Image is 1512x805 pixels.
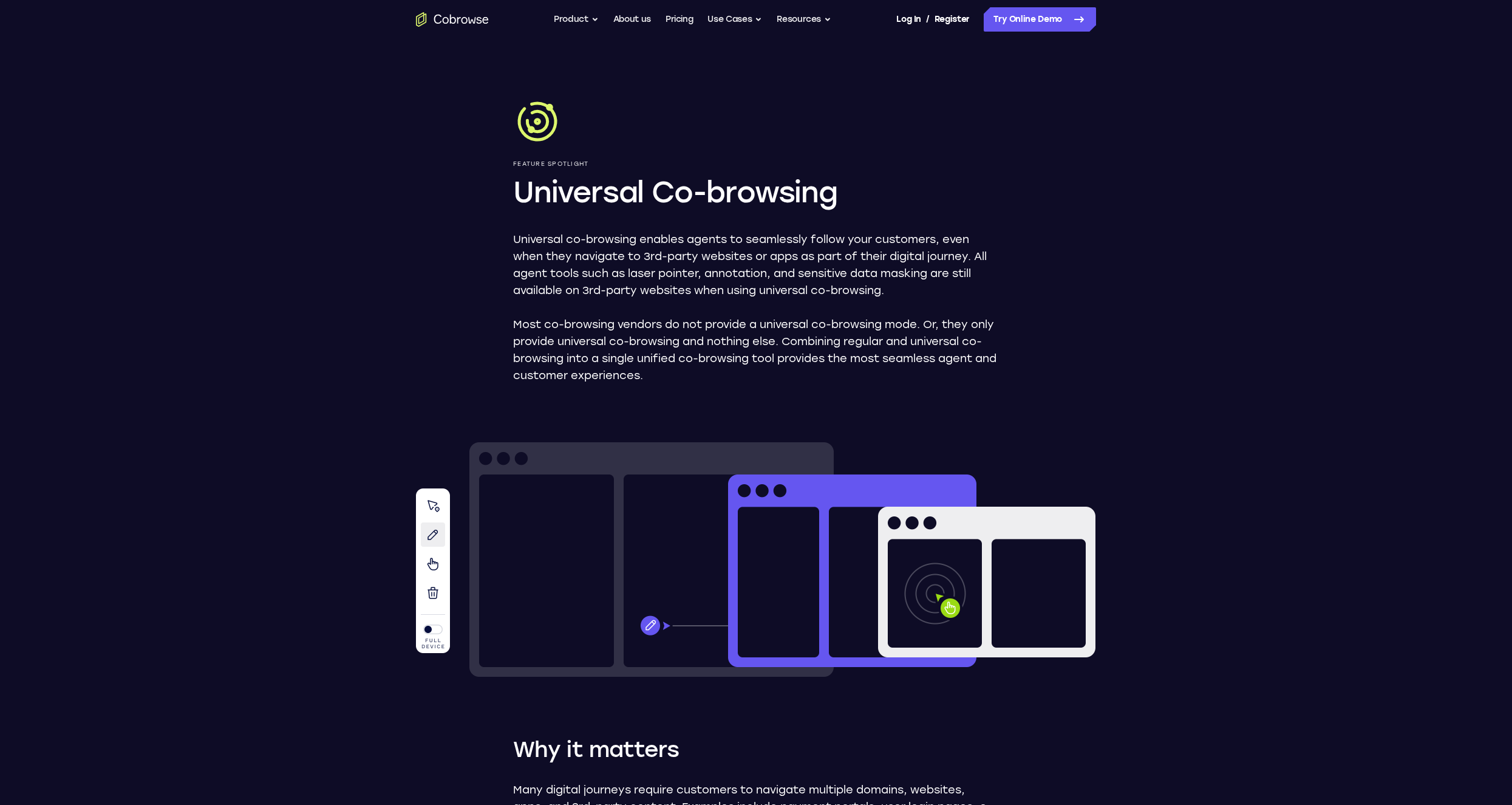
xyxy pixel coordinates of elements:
a: Register [935,7,970,32]
button: Use Cases [707,7,762,32]
a: About us [613,7,651,32]
button: Resources [777,7,831,32]
a: Pricing [666,7,693,32]
a: Log In [896,7,921,32]
h2: Why it matters [513,735,999,764]
img: Window wireframes with cobrowse components [416,442,1096,677]
span: / [926,12,930,27]
img: Universal Co-browsing [513,97,562,146]
a: Try Online Demo [984,7,1096,32]
a: Go to the home page [416,12,489,27]
h1: Universal Co-browsing [513,173,999,211]
p: Universal co-browsing enables agents to seamlessly follow your customers, even when they navigate... [513,231,999,299]
button: Product [554,7,599,32]
p: Most co-browsing vendors do not provide a universal co-browsing mode. Or, they only provide unive... [513,316,999,384]
p: Feature Spotlight [513,160,999,168]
